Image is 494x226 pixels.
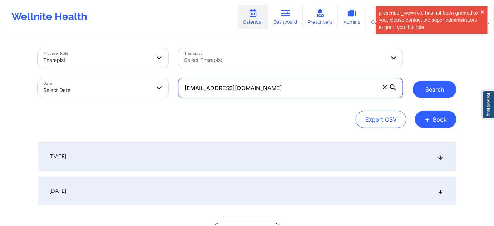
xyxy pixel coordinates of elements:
a: Dashboard [268,5,303,29]
div: Select Date [43,82,150,98]
a: Report Bug [483,90,494,119]
button: close [480,9,485,15]
a: Admins [338,5,366,29]
span: [DATE] [49,187,66,195]
button: Search [413,81,456,98]
a: Calendar [238,5,268,29]
div: Therapist [43,52,150,68]
input: Search by patient email [178,78,403,98]
span: + [425,117,430,121]
span: [DATE] [49,153,66,160]
a: Coaches [366,5,395,29]
div: prescriber_view role has not been granted to you, please contact the super administrators to gran... [379,9,480,31]
button: Export CSV [356,111,406,128]
a: Prescribers [303,5,338,29]
button: +Book [415,111,456,128]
